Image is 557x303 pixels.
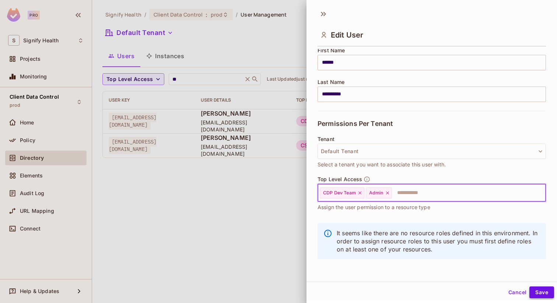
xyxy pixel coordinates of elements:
span: Edit User [331,31,363,39]
span: Admin [369,190,383,196]
span: Select a tenant you want to associate this user with. [318,161,446,169]
button: Save [529,286,554,298]
span: Last Name [318,79,344,85]
span: CDP Dev Team [323,190,356,196]
span: Permissions Per Tenant [318,120,393,127]
div: CDP Dev Team [320,187,364,198]
div: Admin [366,187,392,198]
span: Top Level Access [318,176,362,182]
p: It seems like there are no resource roles defined in this environment. In order to assign resourc... [337,229,540,253]
span: Tenant [318,136,334,142]
span: First Name [318,47,345,53]
button: Default Tenant [318,144,546,159]
button: Cancel [505,286,529,298]
span: Assign the user permission to a resource type [318,203,430,211]
button: Open [542,192,543,193]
